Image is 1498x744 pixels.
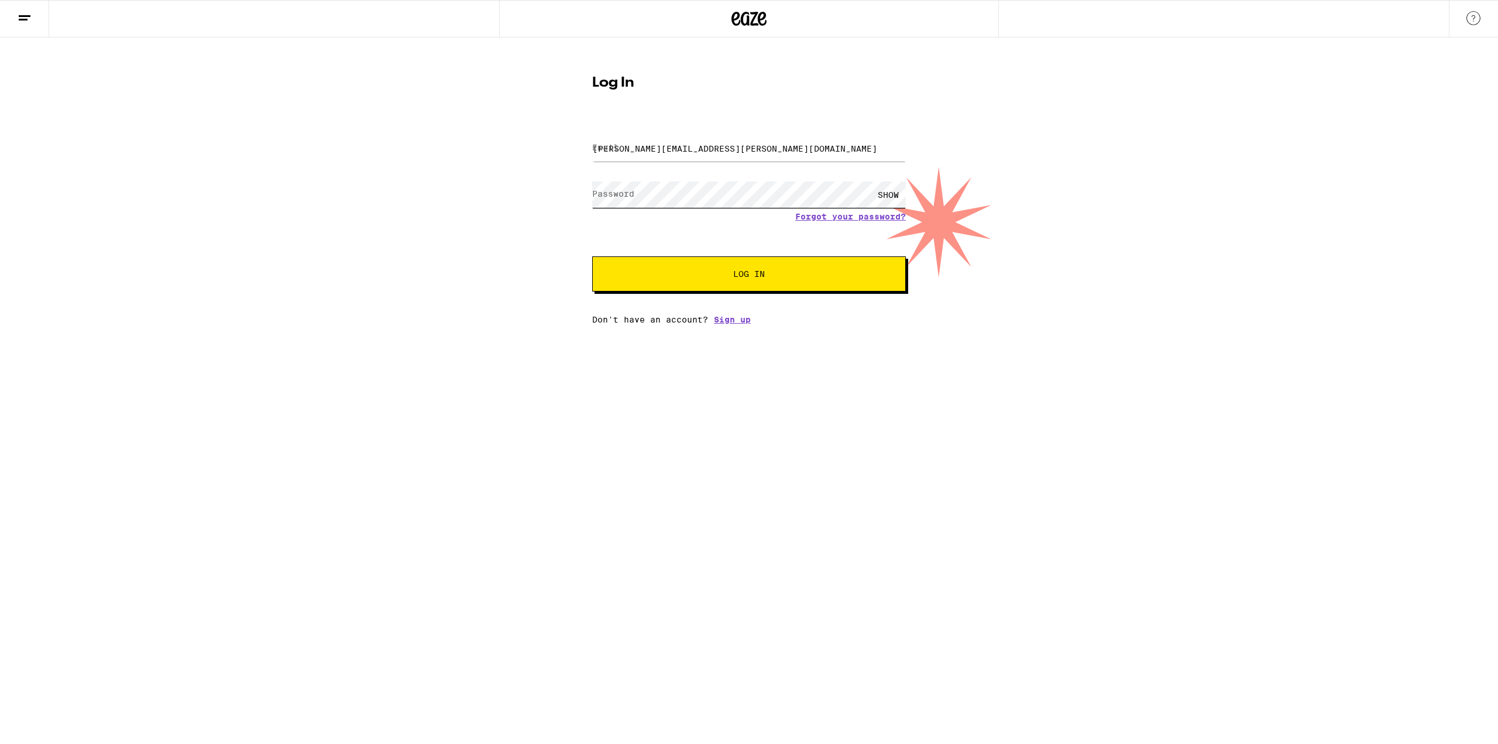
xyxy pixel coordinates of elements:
a: Sign up [714,315,751,324]
label: Password [592,189,634,198]
h1: Log In [592,76,906,90]
div: Don't have an account? [592,315,906,324]
label: Email [592,143,619,152]
a: Forgot your password? [795,212,906,221]
span: Log In [733,270,765,278]
button: Log In [592,256,906,292]
input: Email [592,135,906,162]
div: SHOW [871,181,906,208]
